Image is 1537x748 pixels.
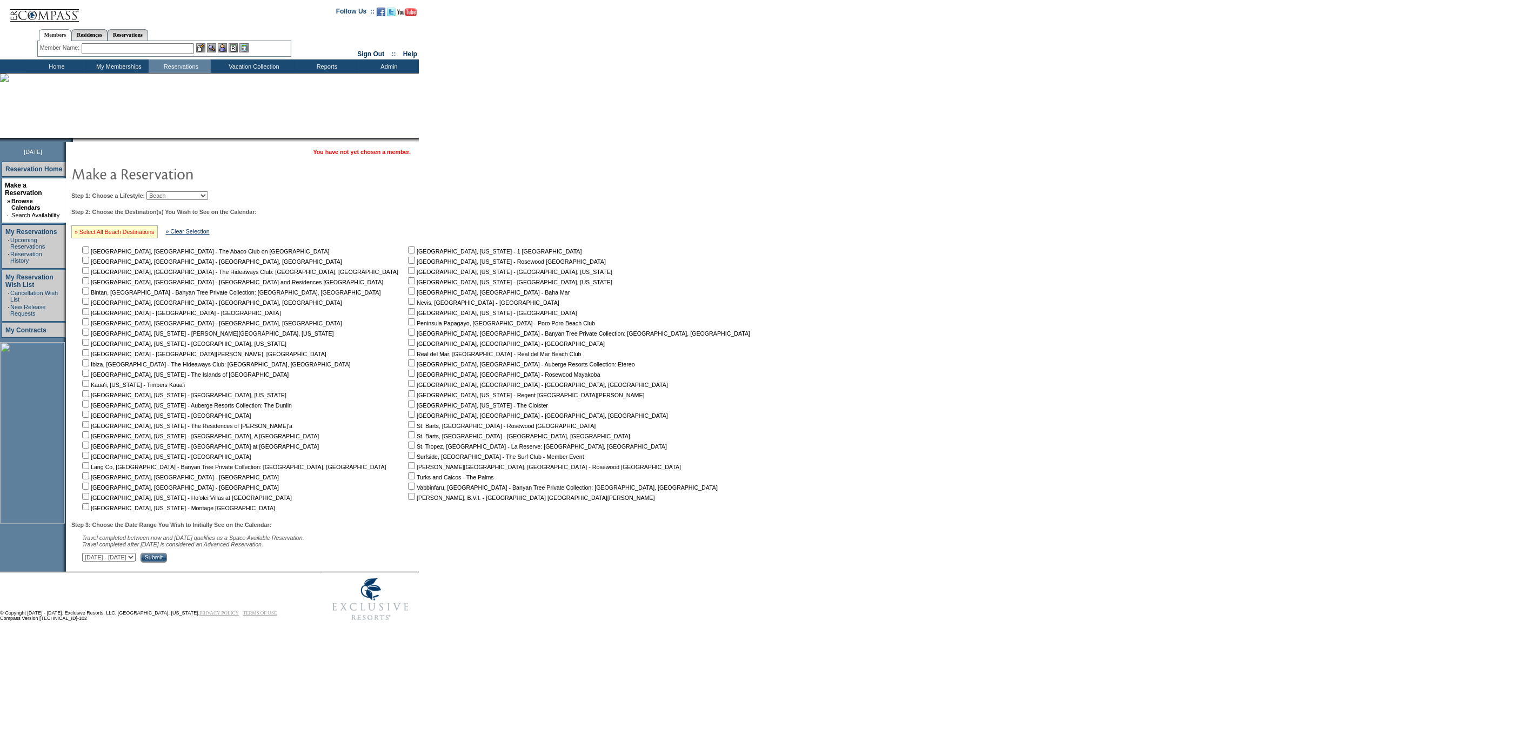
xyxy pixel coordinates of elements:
[403,50,417,58] a: Help
[10,251,42,264] a: Reservation History
[141,553,167,563] input: Submit
[80,495,292,501] nobr: [GEOGRAPHIC_DATA], [US_STATE] - Ho'olei Villas at [GEOGRAPHIC_DATA]
[166,228,210,235] a: » Clear Selection
[80,320,342,326] nobr: [GEOGRAPHIC_DATA], [GEOGRAPHIC_DATA] - [GEOGRAPHIC_DATA], [GEOGRAPHIC_DATA]
[406,392,645,398] nobr: [GEOGRAPHIC_DATA], [US_STATE] - Regent [GEOGRAPHIC_DATA][PERSON_NAME]
[397,11,417,17] a: Subscribe to our YouTube Channel
[8,290,9,303] td: ·
[80,248,330,255] nobr: [GEOGRAPHIC_DATA], [GEOGRAPHIC_DATA] - The Abaco Club on [GEOGRAPHIC_DATA]
[82,541,263,547] nobr: Travel completed after [DATE] is considered an Advanced Reservation.
[196,43,205,52] img: b_edit.gif
[86,59,149,73] td: My Memberships
[218,43,227,52] img: Impersonate
[357,50,384,58] a: Sign Out
[336,6,375,19] td: Follow Us ::
[80,474,279,480] nobr: [GEOGRAPHIC_DATA], [GEOGRAPHIC_DATA] - [GEOGRAPHIC_DATA]
[80,464,386,470] nobr: Lang Co, [GEOGRAPHIC_DATA] - Banyan Tree Private Collection: [GEOGRAPHIC_DATA], [GEOGRAPHIC_DATA]
[5,273,54,289] a: My Reservation Wish List
[406,279,612,285] nobr: [GEOGRAPHIC_DATA], [US_STATE] - [GEOGRAPHIC_DATA], [US_STATE]
[80,269,398,275] nobr: [GEOGRAPHIC_DATA], [GEOGRAPHIC_DATA] - The Hideaways Club: [GEOGRAPHIC_DATA], [GEOGRAPHIC_DATA]
[10,237,45,250] a: Upcoming Reservations
[406,248,582,255] nobr: [GEOGRAPHIC_DATA], [US_STATE] - 1 [GEOGRAPHIC_DATA]
[406,453,584,460] nobr: Surfside, [GEOGRAPHIC_DATA] - The Surf Club - Member Event
[10,290,58,303] a: Cancellation Wish List
[80,484,279,491] nobr: [GEOGRAPHIC_DATA], [GEOGRAPHIC_DATA] - [GEOGRAPHIC_DATA]
[313,149,411,155] span: You have not yet chosen a member.
[406,361,635,368] nobr: [GEOGRAPHIC_DATA], [GEOGRAPHIC_DATA] - Auberge Resorts Collection: Etereo
[75,229,155,235] a: » Select All Beach Destinations
[406,330,750,337] nobr: [GEOGRAPHIC_DATA], [GEOGRAPHIC_DATA] - Banyan Tree Private Collection: [GEOGRAPHIC_DATA], [GEOGRA...
[406,258,606,265] nobr: [GEOGRAPHIC_DATA], [US_STATE] - Rosewood [GEOGRAPHIC_DATA]
[73,138,74,142] img: blank.gif
[406,484,718,491] nobr: Vabbinfaru, [GEOGRAPHIC_DATA] - Banyan Tree Private Collection: [GEOGRAPHIC_DATA], [GEOGRAPHIC_DATA]
[69,138,73,142] img: promoShadowLeftCorner.gif
[406,412,668,419] nobr: [GEOGRAPHIC_DATA], [GEOGRAPHIC_DATA] - [GEOGRAPHIC_DATA], [GEOGRAPHIC_DATA]
[5,182,42,197] a: Make a Reservation
[7,198,10,204] b: »
[8,304,9,317] td: ·
[5,326,46,334] a: My Contracts
[397,8,417,16] img: Subscribe to our YouTube Channel
[7,212,10,218] td: ·
[71,522,271,528] b: Step 3: Choose the Date Range You Wish to Initially See on the Calendar:
[406,340,605,347] nobr: [GEOGRAPHIC_DATA], [GEOGRAPHIC_DATA] - [GEOGRAPHIC_DATA]
[40,43,82,52] div: Member Name:
[8,237,9,250] td: ·
[5,228,57,236] a: My Reservations
[406,423,596,429] nobr: St. Barts, [GEOGRAPHIC_DATA] - Rosewood [GEOGRAPHIC_DATA]
[71,163,288,184] img: pgTtlMakeReservation.gif
[406,382,668,388] nobr: [GEOGRAPHIC_DATA], [GEOGRAPHIC_DATA] - [GEOGRAPHIC_DATA], [GEOGRAPHIC_DATA]
[406,474,494,480] nobr: Turks and Caicos - The Palms
[80,351,326,357] nobr: [GEOGRAPHIC_DATA] - [GEOGRAPHIC_DATA][PERSON_NAME], [GEOGRAPHIC_DATA]
[80,423,292,429] nobr: [GEOGRAPHIC_DATA], [US_STATE] - The Residences of [PERSON_NAME]'a
[406,320,595,326] nobr: Peninsula Papagayo, [GEOGRAPHIC_DATA] - Poro Poro Beach Club
[71,29,108,41] a: Residences
[406,433,630,439] nobr: St. Barts, [GEOGRAPHIC_DATA] - [GEOGRAPHIC_DATA], [GEOGRAPHIC_DATA]
[387,8,396,16] img: Follow us on Twitter
[406,310,577,316] nobr: [GEOGRAPHIC_DATA], [US_STATE] - [GEOGRAPHIC_DATA]
[80,392,286,398] nobr: [GEOGRAPHIC_DATA], [US_STATE] - [GEOGRAPHIC_DATA], [US_STATE]
[406,371,600,378] nobr: [GEOGRAPHIC_DATA], [GEOGRAPHIC_DATA] - Rosewood Mayakoba
[82,535,304,541] span: Travel completed between now and [DATE] qualifies as a Space Available Reservation.
[80,505,275,511] nobr: [GEOGRAPHIC_DATA], [US_STATE] - Montage [GEOGRAPHIC_DATA]
[80,382,185,388] nobr: Kaua'i, [US_STATE] - Timbers Kaua'i
[211,59,295,73] td: Vacation Collection
[406,289,570,296] nobr: [GEOGRAPHIC_DATA], [GEOGRAPHIC_DATA] - Baha Mar
[406,495,655,501] nobr: [PERSON_NAME], B.V.I. - [GEOGRAPHIC_DATA] [GEOGRAPHIC_DATA][PERSON_NAME]
[149,59,211,73] td: Reservations
[229,43,238,52] img: Reservations
[80,258,342,265] nobr: [GEOGRAPHIC_DATA], [GEOGRAPHIC_DATA] - [GEOGRAPHIC_DATA], [GEOGRAPHIC_DATA]
[8,251,9,264] td: ·
[387,11,396,17] a: Follow us on Twitter
[80,402,292,409] nobr: [GEOGRAPHIC_DATA], [US_STATE] - Auberge Resorts Collection: The Dunlin
[80,443,319,450] nobr: [GEOGRAPHIC_DATA], [US_STATE] - [GEOGRAPHIC_DATA] at [GEOGRAPHIC_DATA]
[5,165,62,173] a: Reservation Home
[406,351,582,357] nobr: Real del Mar, [GEOGRAPHIC_DATA] - Real del Mar Beach Club
[80,289,381,296] nobr: Bintan, [GEOGRAPHIC_DATA] - Banyan Tree Private Collection: [GEOGRAPHIC_DATA], [GEOGRAPHIC_DATA]
[80,340,286,347] nobr: [GEOGRAPHIC_DATA], [US_STATE] - [GEOGRAPHIC_DATA], [US_STATE]
[24,59,86,73] td: Home
[243,610,277,616] a: TERMS OF USE
[24,149,42,155] span: [DATE]
[199,610,239,616] a: PRIVACY POLICY
[295,59,357,73] td: Reports
[108,29,148,41] a: Reservations
[11,198,40,211] a: Browse Calendars
[406,299,559,306] nobr: Nevis, [GEOGRAPHIC_DATA] - [GEOGRAPHIC_DATA]
[406,269,612,275] nobr: [GEOGRAPHIC_DATA], [US_STATE] - [GEOGRAPHIC_DATA], [US_STATE]
[239,43,249,52] img: b_calculator.gif
[80,330,334,337] nobr: [GEOGRAPHIC_DATA], [US_STATE] - [PERSON_NAME][GEOGRAPHIC_DATA], [US_STATE]
[39,29,72,41] a: Members
[80,310,281,316] nobr: [GEOGRAPHIC_DATA] - [GEOGRAPHIC_DATA] - [GEOGRAPHIC_DATA]
[71,209,257,215] b: Step 2: Choose the Destination(s) You Wish to See on the Calendar:
[377,11,385,17] a: Become our fan on Facebook
[80,279,383,285] nobr: [GEOGRAPHIC_DATA], [GEOGRAPHIC_DATA] - [GEOGRAPHIC_DATA] and Residences [GEOGRAPHIC_DATA]
[80,371,289,378] nobr: [GEOGRAPHIC_DATA], [US_STATE] - The Islands of [GEOGRAPHIC_DATA]
[80,299,342,306] nobr: [GEOGRAPHIC_DATA], [GEOGRAPHIC_DATA] - [GEOGRAPHIC_DATA], [GEOGRAPHIC_DATA]
[322,572,419,626] img: Exclusive Resorts
[80,433,319,439] nobr: [GEOGRAPHIC_DATA], [US_STATE] - [GEOGRAPHIC_DATA], A [GEOGRAPHIC_DATA]
[406,402,548,409] nobr: [GEOGRAPHIC_DATA], [US_STATE] - The Cloister
[207,43,216,52] img: View
[71,192,145,199] b: Step 1: Choose a Lifestyle:
[80,453,251,460] nobr: [GEOGRAPHIC_DATA], [US_STATE] - [GEOGRAPHIC_DATA]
